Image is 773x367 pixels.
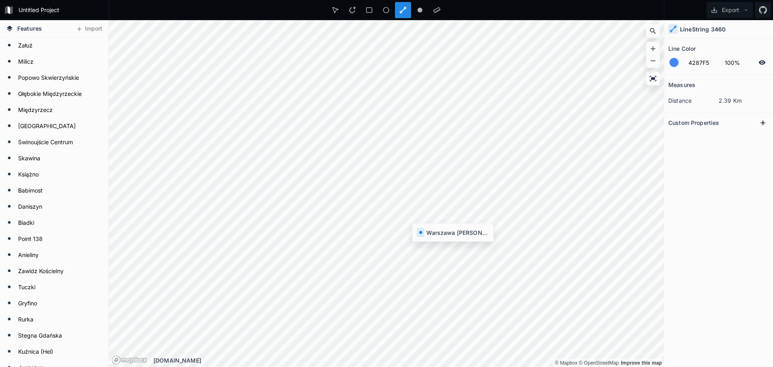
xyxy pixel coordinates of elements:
a: Mapbox [555,360,577,366]
h2: Measures [668,79,695,91]
dt: distance [668,96,719,105]
button: Import [72,23,106,35]
a: OpenStreetMap [579,360,619,366]
dd: 2.39 Km [719,96,769,105]
h2: Custom Properties [668,116,719,129]
a: Mapbox logo [112,355,147,365]
a: Map feedback [621,360,662,366]
button: Export [707,2,753,18]
span: Features [17,24,42,33]
h4: LineString 3460 [680,25,725,33]
div: [DOMAIN_NAME] [153,356,664,365]
h2: Line Color [668,42,696,55]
